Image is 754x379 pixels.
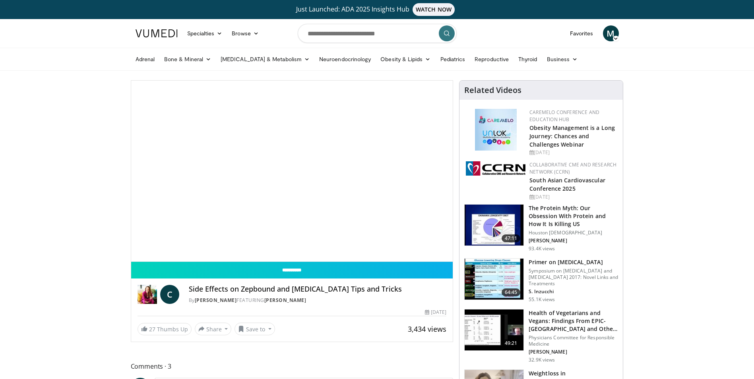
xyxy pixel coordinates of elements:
a: Obesity Management is a Long Journey: Chances and Challenges Webinar [529,124,615,148]
a: 49:21 Health of Vegetarians and Vegans: Findings From EPIC-[GEOGRAPHIC_DATA] and Othe… Physicians... [464,309,618,363]
img: Dr. Carolynn Francavilla [138,285,157,304]
span: 49:21 [502,339,521,347]
img: 022d2313-3eaa-4549-99ac-ae6801cd1fdc.150x105_q85_crop-smart_upscale.jpg [465,259,523,300]
a: Favorites [565,25,598,41]
a: Pediatrics [436,51,470,67]
a: Specialties [182,25,227,41]
a: CaReMeLO Conference and Education Hub [529,109,599,123]
p: [PERSON_NAME] [529,238,618,244]
a: [PERSON_NAME] [264,297,306,304]
button: Share [195,323,232,335]
p: 55.1K views [529,296,555,303]
h4: Related Videos [464,85,521,95]
a: Thyroid [514,51,542,67]
input: Search topics, interventions [298,24,457,43]
span: 3,434 views [408,324,446,334]
div: By FEATURING [189,297,446,304]
a: Neuroendocrinology [314,51,376,67]
div: [DATE] [425,309,446,316]
span: 47:11 [502,234,521,242]
img: a04ee3ba-8487-4636-b0fb-5e8d268f3737.png.150x105_q85_autocrop_double_scale_upscale_version-0.2.png [466,161,525,176]
a: [PERSON_NAME] [195,297,237,304]
a: 64:45 Primer on [MEDICAL_DATA] Symposium on [MEDICAL_DATA] and [MEDICAL_DATA] 2017: Novel Links a... [464,258,618,303]
a: South Asian Cardiovascular Conference 2025 [529,176,605,192]
button: Save to [235,323,275,335]
h3: Primer on [MEDICAL_DATA] [529,258,618,266]
a: Collaborative CME and Research Network (CCRN) [529,161,616,175]
a: Browse [227,25,264,41]
a: 27 Thumbs Up [138,323,192,335]
span: 64:45 [502,288,521,296]
p: 32.9K views [529,357,555,363]
a: Bone & Mineral [159,51,216,67]
a: Business [542,51,583,67]
img: 606f2b51-b844-428b-aa21-8c0c72d5a896.150x105_q85_crop-smart_upscale.jpg [465,309,523,351]
a: 47:11 The Protein Myth: Our Obsession With Protein and How It Is Killing US Houston [DEMOGRAPHIC_... [464,204,618,252]
div: [DATE] [529,149,616,156]
h3: The Protein Myth: Our Obsession With Protein and How It Is Killing US [529,204,618,228]
p: Symposium on [MEDICAL_DATA] and [MEDICAL_DATA] 2017: Novel Links and Treatments [529,268,618,287]
p: [PERSON_NAME] [529,349,618,355]
a: Adrenal [131,51,160,67]
p: S. Inzucchi [529,288,618,295]
h3: Health of Vegetarians and Vegans: Findings From EPIC-[GEOGRAPHIC_DATA] and Othe… [529,309,618,333]
a: Obesity & Lipids [376,51,435,67]
a: Reproductive [470,51,514,67]
video-js: Video Player [131,81,453,262]
img: 45df64a9-a6de-482c-8a90-ada250f7980c.png.150x105_q85_autocrop_double_scale_upscale_version-0.2.jpg [475,109,517,151]
h4: Side Effects on Zepbound and [MEDICAL_DATA] Tips and Tricks [189,285,446,294]
p: Physicians Committee for Responsible Medicine [529,335,618,347]
span: WATCH NOW [413,3,455,16]
p: Houston [DEMOGRAPHIC_DATA] [529,230,618,236]
a: Just Launched: ADA 2025 Insights HubWATCH NOW [137,3,618,16]
p: 93.4K views [529,246,555,252]
img: b7b8b05e-5021-418b-a89a-60a270e7cf82.150x105_q85_crop-smart_upscale.jpg [465,205,523,246]
div: [DATE] [529,193,616,201]
span: 27 [149,325,155,333]
a: [MEDICAL_DATA] & Metabolism [216,51,314,67]
a: C [160,285,179,304]
img: VuMedi Logo [136,29,178,37]
span: Comments 3 [131,361,454,371]
a: M [603,25,619,41]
